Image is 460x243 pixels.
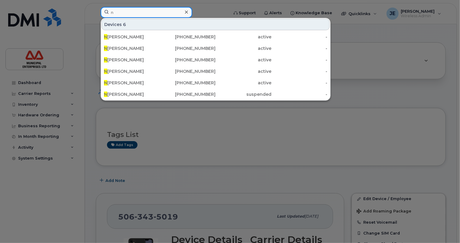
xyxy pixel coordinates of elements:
a: N[PERSON_NAME][PHONE_NUMBER]suspended- [102,89,330,100]
a: N[PERSON_NAME][PHONE_NUMBER]active- [102,43,330,54]
span: N [104,46,107,51]
div: - [271,34,327,40]
div: [PHONE_NUMBER] [160,57,216,63]
span: N [104,34,107,40]
div: [PERSON_NAME] [104,91,160,97]
div: active [216,45,272,51]
div: - [271,80,327,86]
span: N [104,80,107,86]
div: active [216,34,272,40]
a: N[PERSON_NAME][PHONE_NUMBER]active- [102,66,330,77]
div: active [216,80,272,86]
div: - [271,45,327,51]
div: [PHONE_NUMBER] [160,91,216,97]
div: - [271,68,327,74]
div: [PERSON_NAME] [104,68,160,74]
div: Devices [102,19,330,30]
span: 6 [123,21,126,28]
div: [PHONE_NUMBER] [160,80,216,86]
div: [PERSON_NAME] [104,80,160,86]
div: active [216,68,272,74]
a: N[PERSON_NAME][PHONE_NUMBER]active- [102,31,330,42]
div: [PERSON_NAME] [104,34,160,40]
a: N[PERSON_NAME][PHONE_NUMBER]active- [102,54,330,65]
div: active [216,57,272,63]
span: N [104,92,107,97]
div: suspended [216,91,272,97]
div: [PERSON_NAME] [104,57,160,63]
div: - [271,57,327,63]
span: N [104,69,107,74]
a: N[PERSON_NAME][PHONE_NUMBER]active- [102,77,330,88]
div: [PHONE_NUMBER] [160,45,216,51]
div: [PHONE_NUMBER] [160,34,216,40]
div: [PHONE_NUMBER] [160,68,216,74]
div: - [271,91,327,97]
div: [PERSON_NAME] [104,45,160,51]
span: N [104,57,107,63]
